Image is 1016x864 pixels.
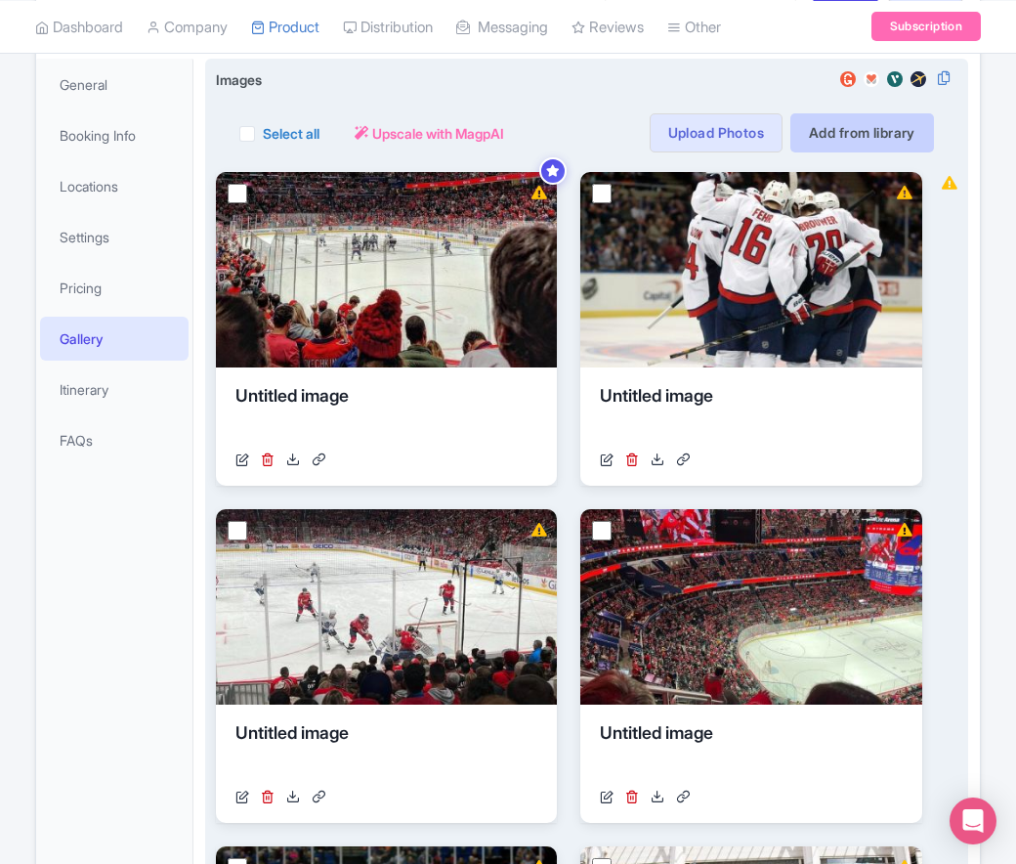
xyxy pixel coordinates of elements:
a: Booking Info [40,113,189,157]
a: General [40,63,189,107]
a: Add from library [790,113,934,152]
a: Itinerary [40,367,189,411]
div: Untitled image [235,720,537,779]
div: Open Intercom Messenger [950,798,996,844]
a: Upscale with MagpAI [355,123,504,144]
img: getyourguide-review-widget-01-c9ff127aecadc9be5c96765474840e58.svg [836,69,860,89]
img: viator-review-widget-01-363d65f17b203e82e80c83508294f9cc.svg [883,69,907,89]
label: Select all [263,123,319,144]
img: expedia-review-widget-01-6a8748bc8b83530f19f0577495396935.svg [907,69,930,89]
span: Upscale with MagpAI [372,123,504,144]
a: Pricing [40,266,189,310]
div: Untitled image [600,383,902,442]
div: Untitled image [600,720,902,779]
a: Settings [40,215,189,259]
a: Locations [40,164,189,208]
a: Subscription [871,12,981,41]
a: Upload Photos [650,113,783,152]
img: musement-review-widget-01-cdcb82dea4530aa52f361e0f447f8f5f.svg [860,69,883,89]
span: Images [216,69,262,90]
a: Gallery [40,317,189,361]
a: FAQs [40,418,189,462]
div: Untitled image [235,383,537,442]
